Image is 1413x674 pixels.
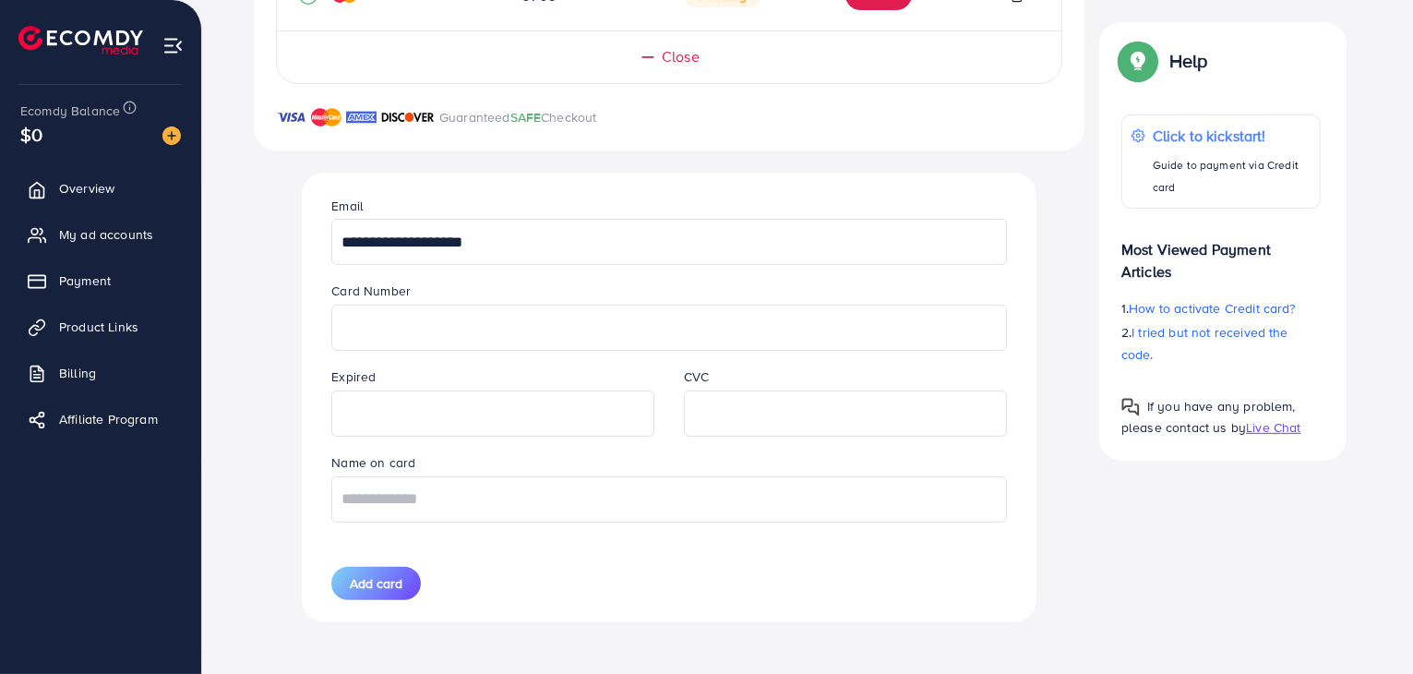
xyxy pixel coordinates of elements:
[1169,50,1208,72] p: Help
[14,401,187,438] a: Affiliate Program
[1335,591,1399,660] iframe: Chat
[276,106,306,128] img: brand
[1121,321,1321,366] p: 2.
[341,307,996,348] iframe: Secure card number input frame
[311,106,341,128] img: brand
[331,197,364,215] label: Email
[1121,398,1140,416] img: Popup guide
[14,170,187,207] a: Overview
[1153,154,1311,199] p: Guide to payment via Credit card
[1153,125,1311,147] p: Click to kickstart!
[684,367,709,386] label: CVC
[59,410,158,428] span: Affiliate Program
[18,26,143,54] img: logo
[662,46,700,67] span: Close
[162,35,184,56] img: menu
[1246,418,1300,437] span: Live Chat
[14,355,187,391] a: Billing
[331,453,415,472] label: Name on card
[1121,223,1321,283] p: Most Viewed Payment Articles
[694,393,997,434] iframe: Secure CVC input frame
[162,126,181,145] img: image
[20,102,120,120] span: Ecomdy Balance
[1121,323,1288,364] span: I tried but not received the code.
[331,567,421,600] button: Add card
[331,367,376,386] label: Expired
[14,308,187,345] a: Product Links
[59,271,111,290] span: Payment
[59,179,114,198] span: Overview
[341,393,644,434] iframe: Secure expiration date input frame
[381,106,435,128] img: brand
[1121,297,1321,319] p: 1.
[1121,397,1296,437] span: If you have any problem, please contact us by
[59,318,138,336] span: Product Links
[1129,299,1295,318] span: How to activate Credit card?
[439,106,597,128] p: Guaranteed Checkout
[346,106,377,128] img: brand
[14,216,187,253] a: My ad accounts
[59,364,96,382] span: Billing
[59,225,153,244] span: My ad accounts
[1121,44,1155,78] img: Popup guide
[510,108,542,126] span: SAFE
[20,121,42,148] span: $0
[350,574,402,593] span: Add card
[331,282,411,300] label: Card Number
[14,262,187,299] a: Payment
